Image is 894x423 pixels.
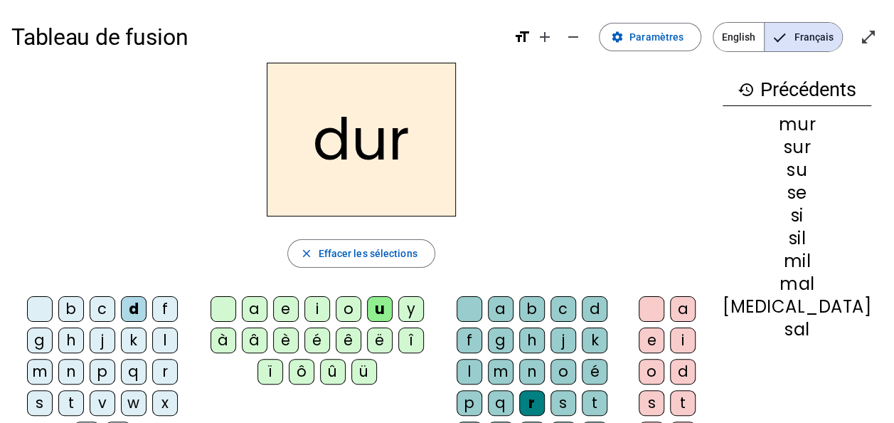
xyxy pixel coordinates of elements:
[351,359,377,385] div: ü
[304,296,330,322] div: i
[519,328,545,353] div: h
[519,359,545,385] div: n
[713,23,764,51] span: English
[90,328,115,353] div: j
[58,296,84,322] div: b
[318,245,417,262] span: Effacer les sélections
[488,359,513,385] div: m
[559,23,587,51] button: Diminuer la taille de la police
[27,359,53,385] div: m
[457,328,482,353] div: f
[713,22,843,52] mat-button-toggle-group: Language selection
[723,162,871,179] div: su
[670,328,696,353] div: i
[27,390,53,416] div: s
[267,63,456,216] h2: dur
[152,359,178,385] div: r
[550,390,576,416] div: s
[582,328,607,353] div: k
[152,328,178,353] div: l
[629,28,683,46] span: Paramètres
[723,139,871,156] div: sur
[488,390,513,416] div: q
[273,328,299,353] div: è
[531,23,559,51] button: Augmenter la taille de la police
[121,328,147,353] div: k
[152,390,178,416] div: x
[457,390,482,416] div: p
[58,390,84,416] div: t
[723,253,871,270] div: mil
[398,296,424,322] div: y
[670,359,696,385] div: d
[257,359,283,385] div: ï
[765,23,842,51] span: Français
[58,359,84,385] div: n
[398,328,424,353] div: î
[152,296,178,322] div: f
[513,28,531,46] mat-icon: format_size
[519,296,545,322] div: b
[723,298,871,315] div: [MEDICAL_DATA]
[582,296,607,322] div: d
[121,359,147,385] div: q
[723,184,871,202] div: se
[27,328,53,353] div: g
[242,296,267,322] div: a
[121,390,147,416] div: w
[320,359,346,385] div: û
[550,359,576,385] div: o
[488,296,513,322] div: a
[738,81,755,98] mat-icon: history
[211,328,236,353] div: à
[723,321,871,338] div: sal
[639,359,664,385] div: o
[854,23,883,51] button: Entrer en plein écran
[90,296,115,322] div: c
[582,390,607,416] div: t
[611,31,624,43] mat-icon: settings
[536,28,553,46] mat-icon: add
[90,359,115,385] div: p
[336,328,361,353] div: ê
[336,296,361,322] div: o
[723,74,871,106] h3: Précédents
[639,390,664,416] div: s
[723,116,871,133] div: mur
[457,359,482,385] div: l
[367,296,393,322] div: u
[599,23,701,51] button: Paramètres
[723,276,871,293] div: mal
[723,207,871,224] div: si
[273,296,299,322] div: e
[582,359,607,385] div: é
[287,239,435,268] button: Effacer les sélections
[639,328,664,353] div: e
[550,296,576,322] div: c
[304,328,330,353] div: é
[90,390,115,416] div: v
[58,328,84,353] div: h
[519,390,545,416] div: r
[367,328,393,353] div: ë
[488,328,513,353] div: g
[121,296,147,322] div: d
[723,230,871,247] div: sil
[670,390,696,416] div: t
[565,28,582,46] mat-icon: remove
[242,328,267,353] div: â
[11,14,502,60] h1: Tableau de fusion
[550,328,576,353] div: j
[670,296,696,322] div: a
[299,247,312,260] mat-icon: close
[860,28,877,46] mat-icon: open_in_full
[289,359,314,385] div: ô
